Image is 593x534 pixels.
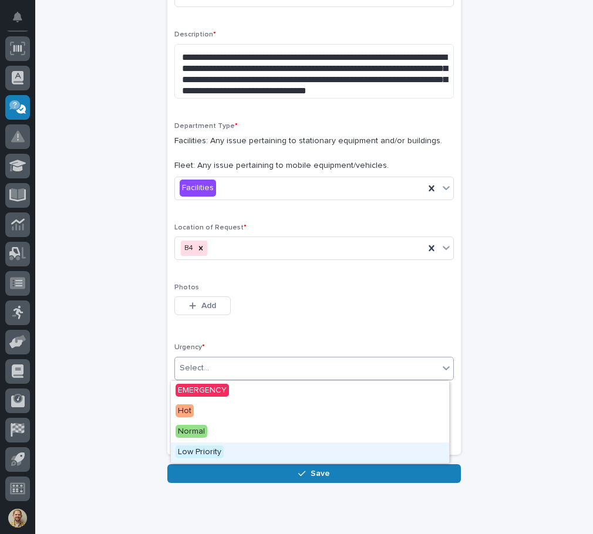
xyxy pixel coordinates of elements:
[176,445,224,458] span: Low Priority
[201,300,216,311] span: Add
[15,12,30,31] div: Notifications
[181,241,194,256] div: B4
[171,401,449,422] div: Hot
[174,224,247,231] span: Location of Request
[5,5,30,29] button: Notifications
[167,464,461,483] button: Save
[176,384,229,397] span: EMERGENCY
[171,422,449,442] div: Normal
[174,31,216,38] span: Description
[174,123,238,130] span: Department Type
[171,442,449,463] div: Low Priority
[174,296,231,315] button: Add
[174,135,454,171] p: Facilities: Any issue pertaining to stationary equipment and/or buildings. Fleet: Any issue perta...
[180,180,216,197] div: Facilities
[174,284,199,291] span: Photos
[176,404,194,417] span: Hot
[5,506,30,530] button: users-avatar
[311,468,330,479] span: Save
[180,362,209,374] div: Select...
[171,381,449,401] div: EMERGENCY
[176,425,207,438] span: Normal
[174,344,205,351] span: Urgency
